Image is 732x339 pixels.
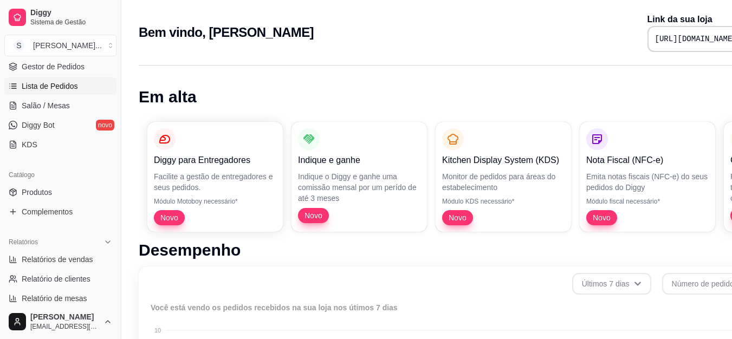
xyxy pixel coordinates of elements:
p: Módulo Motoboy necessário* [154,197,276,206]
span: Novo [156,212,183,223]
div: Catálogo [4,166,116,184]
text: Você está vendo os pedidos recebidos na sua loja nos útimos 7 dias [151,303,398,312]
a: Relatório de mesas [4,290,116,307]
p: Indique o Diggy e ganhe uma comissão mensal por um perído de até 3 meses [298,171,420,204]
a: Produtos [4,184,116,201]
span: S [14,40,24,51]
p: Módulo KDS necessário* [442,197,565,206]
span: Relatório de mesas [22,293,87,304]
a: Complementos [4,203,116,220]
span: Novo [300,210,327,221]
a: Relatório de clientes [4,270,116,288]
a: Relatórios de vendas [4,251,116,268]
a: DiggySistema de Gestão [4,4,116,30]
p: Diggy para Entregadores [154,154,276,167]
span: Gestor de Pedidos [22,61,85,72]
button: Últimos 7 dias [572,273,651,295]
a: Salão / Mesas [4,97,116,114]
p: Nota Fiscal (NFC-e) [586,154,709,167]
h2: Bem vindo, [PERSON_NAME] [139,24,314,41]
button: Kitchen Display System (KDS)Monitor de pedidos para áreas do estabelecimentoMódulo KDS necessário... [436,122,571,232]
button: Diggy para EntregadoresFacilite a gestão de entregadores e seus pedidos.Módulo Motoboy necessário... [147,122,283,232]
p: Indique e ganhe [298,154,420,167]
tspan: 10 [154,327,161,334]
a: KDS [4,136,116,153]
a: Diggy Botnovo [4,116,116,134]
span: Sistema de Gestão [30,18,112,27]
span: Produtos [22,187,52,198]
span: Salão / Mesas [22,100,70,111]
span: Relatório de clientes [22,273,90,284]
p: Monitor de pedidos para áreas do estabelecimento [442,171,565,193]
span: Novo [444,212,471,223]
p: Emita notas fiscais (NFC-e) do seus pedidos do Diggy [586,171,709,193]
span: Relatórios de vendas [22,254,93,265]
span: KDS [22,139,37,150]
p: Módulo fiscal necessário* [586,197,709,206]
span: Diggy Bot [22,120,55,131]
p: Kitchen Display System (KDS) [442,154,565,167]
p: Facilite a gestão de entregadores e seus pedidos. [154,171,276,193]
span: Diggy [30,8,112,18]
span: Novo [588,212,615,223]
span: Relatórios [9,238,38,246]
span: Lista de Pedidos [22,81,78,92]
button: Nota Fiscal (NFC-e)Emita notas fiscais (NFC-e) do seus pedidos do DiggyMódulo fiscal necessário*Novo [580,122,715,232]
button: Select a team [4,35,116,56]
span: [EMAIL_ADDRESS][DOMAIN_NAME] [30,322,99,331]
a: Lista de Pedidos [4,77,116,95]
span: [PERSON_NAME] [30,312,99,322]
button: [PERSON_NAME][EMAIL_ADDRESS][DOMAIN_NAME] [4,309,116,335]
span: Complementos [22,206,73,217]
button: Indique e ganheIndique o Diggy e ganhe uma comissão mensal por um perído de até 3 mesesNovo [291,122,427,232]
div: [PERSON_NAME] ... [33,40,102,51]
a: Gestor de Pedidos [4,58,116,75]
